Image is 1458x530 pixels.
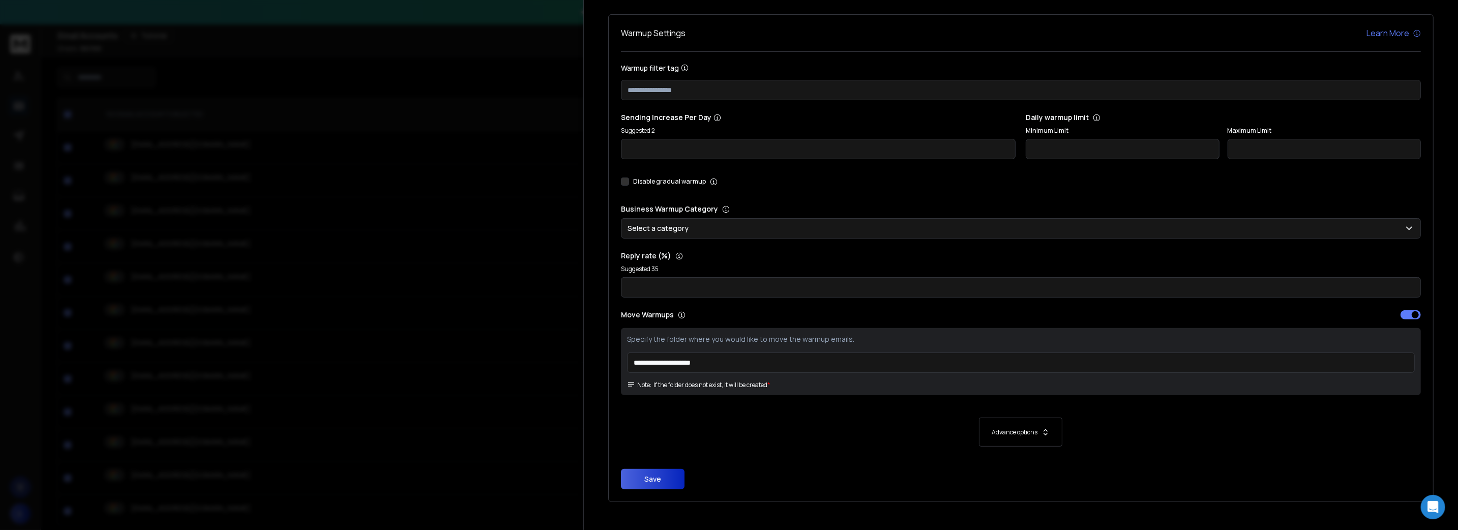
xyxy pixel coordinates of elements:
[628,223,693,233] p: Select a category
[631,418,1411,447] button: Advance options
[621,265,1421,273] p: Suggested 35
[1421,495,1445,519] div: Open Intercom Messenger
[621,112,1016,123] p: Sending Increase Per Day
[992,428,1037,436] p: Advance options
[621,310,1018,320] p: Move Warmups
[621,204,1421,214] p: Business Warmup Category
[621,64,1421,72] label: Warmup filter tag
[633,178,706,186] label: Disable gradual warmup
[1366,27,1421,39] a: Learn More
[621,469,685,489] button: Save
[627,381,651,389] span: Note:
[627,334,1415,344] p: Specify the folder where you would like to move the warmup emails.
[621,27,686,39] h1: Warmup Settings
[1026,112,1421,123] p: Daily warmup limit
[653,381,767,389] p: If the folder does not exist, it will be created
[1026,127,1219,135] label: Minimum Limit
[621,127,1016,135] p: Suggested 2
[1228,127,1421,135] label: Maximum Limit
[621,251,1421,261] p: Reply rate (%)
